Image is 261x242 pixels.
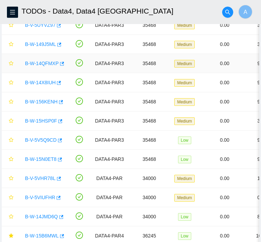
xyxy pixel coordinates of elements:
[128,35,171,54] td: 35468
[76,40,83,47] span: check-circle
[174,79,195,87] span: Medium
[201,188,248,207] td: 0.00
[178,136,191,144] span: Low
[7,7,18,18] button: menu
[91,92,128,111] td: DATA4-PAR3
[25,175,56,181] a: B-V-5VHR78L
[9,214,14,220] span: star
[222,7,233,18] button: search
[128,111,171,131] td: 35468
[76,232,83,239] span: check-circle
[76,78,83,86] span: check-circle
[201,54,248,73] td: 0.00
[91,150,128,169] td: DATA4-PAR3
[178,232,191,240] span: Low
[9,42,14,47] span: star
[91,188,128,207] td: DATA4-PAR
[76,21,83,28] span: check-circle
[76,155,83,162] span: check-circle
[174,194,195,202] span: Medium
[6,154,14,165] button: star
[25,118,57,124] a: B-W-15HSP0F
[91,35,128,54] td: DATA4-PAR3
[91,54,128,73] td: DATA4-PAR3
[201,207,248,226] td: 0.00
[6,19,14,31] button: star
[25,22,56,28] a: B-V-5UYVZ97
[9,23,14,28] span: star
[201,150,248,169] td: 0.00
[9,233,14,239] span: star
[6,58,14,69] button: star
[128,188,171,207] td: 34000
[201,16,248,35] td: 0.00
[174,175,195,182] span: Medium
[6,230,14,241] button: star
[128,73,171,92] td: 35468
[6,211,14,222] button: star
[174,98,195,106] span: Medium
[91,131,128,150] td: DATA4-PAR3
[201,111,248,131] td: 0.00
[25,195,55,200] a: B-V-5VIUFHR
[128,150,171,169] td: 35468
[76,117,83,124] span: check-circle
[128,169,171,188] td: 34000
[7,9,18,15] span: menu
[174,41,195,48] span: Medium
[9,157,14,162] span: star
[25,214,58,219] a: B-W-14JMD6Q
[238,5,252,19] button: A
[201,73,248,92] td: 0.00
[25,80,56,85] a: B-W-14X8IUH
[76,212,83,220] span: check-circle
[9,80,14,86] span: star
[174,60,195,68] span: Medium
[128,207,171,226] td: 34000
[9,195,14,201] span: star
[76,59,83,67] span: check-circle
[76,136,83,143] span: check-circle
[128,92,171,111] td: 35468
[244,8,247,16] span: A
[128,54,171,73] td: 35468
[174,22,195,29] span: Medium
[76,193,83,201] span: check-circle
[91,73,128,92] td: DATA4-PAR3
[76,174,83,181] span: check-circle
[178,213,191,221] span: Low
[222,9,233,15] span: search
[91,169,128,188] td: DATA4-PAR
[91,16,128,35] td: DATA4-PAR3
[25,61,59,66] a: B-W-14QFMXP
[201,169,248,188] td: 0.00
[91,111,128,131] td: DATA4-PAR3
[178,156,191,163] span: Low
[6,77,14,88] button: star
[9,138,14,143] span: star
[128,131,171,150] td: 35468
[6,134,14,146] button: star
[91,207,128,226] td: DATA4-PAR
[25,41,56,47] a: B-W-149J5ML
[6,192,14,203] button: star
[9,61,14,67] span: star
[201,35,248,54] td: 0.00
[25,137,57,143] a: B-V-5V5Q9CD
[25,233,59,239] a: B-W-15B6MWL
[174,117,195,125] span: Medium
[9,99,14,105] span: star
[6,115,14,126] button: star
[25,99,58,104] a: B-W-156KENH
[128,16,171,35] td: 35468
[9,118,14,124] span: star
[201,131,248,150] td: 0.00
[6,96,14,107] button: star
[9,176,14,181] span: star
[6,173,14,184] button: star
[25,156,57,162] a: B-W-15N0ET8
[201,92,248,111] td: 0.00
[76,97,83,105] span: check-circle
[6,39,14,50] button: star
